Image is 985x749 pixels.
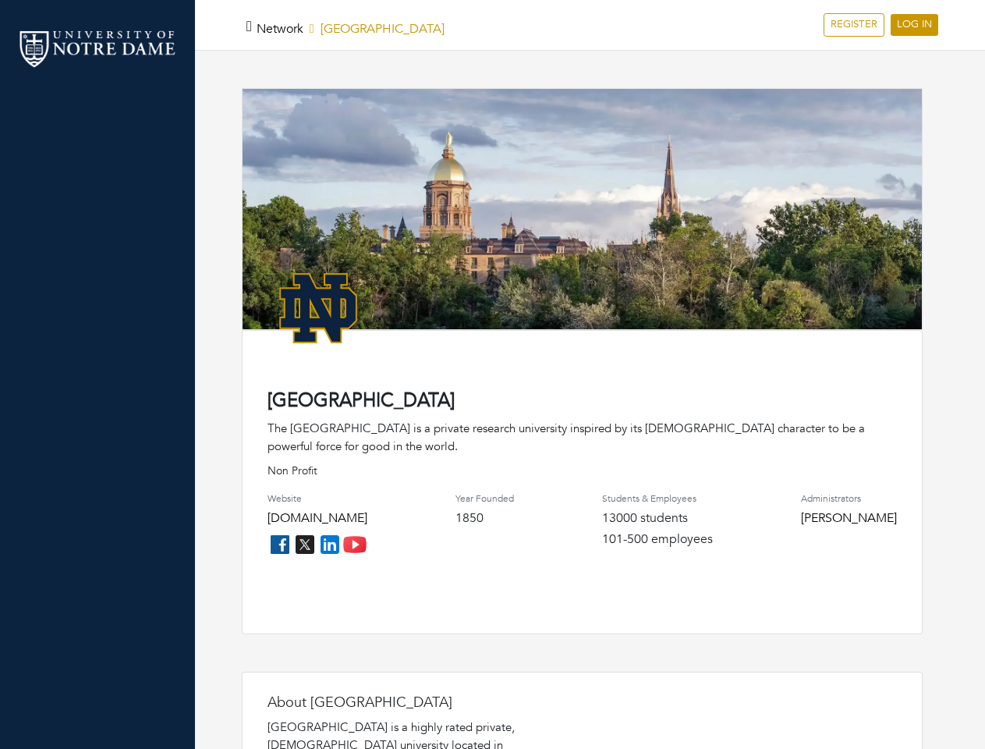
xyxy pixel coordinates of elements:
[268,420,897,455] div: The [GEOGRAPHIC_DATA] is a private research university inspired by its [DEMOGRAPHIC_DATA] charact...
[257,22,445,37] h5: [GEOGRAPHIC_DATA]
[268,509,367,527] a: [DOMAIN_NAME]
[801,509,897,527] a: [PERSON_NAME]
[243,89,922,349] img: rare_disease_hero-1920%20copy.png
[342,532,367,557] img: youtube_icon-fc3c61c8c22f3cdcae68f2f17984f5f016928f0ca0694dd5da90beefb88aa45e.png
[268,463,897,479] p: Non Profit
[602,511,713,526] h4: 13000 students
[16,27,179,70] img: nd_logo.png
[257,20,303,37] a: Network
[268,694,579,712] h4: About [GEOGRAPHIC_DATA]
[455,511,514,526] h4: 1850
[801,493,897,504] h4: Administrators
[268,390,897,413] h4: [GEOGRAPHIC_DATA]
[292,532,317,557] img: twitter_icon-7d0bafdc4ccc1285aa2013833b377ca91d92330db209b8298ca96278571368c9.png
[268,532,292,557] img: facebook_icon-256f8dfc8812ddc1b8eade64b8eafd8a868ed32f90a8d2bb44f507e1979dbc24.png
[891,14,938,36] a: LOG IN
[268,257,369,359] img: NotreDame_Logo.png
[824,13,884,37] a: REGISTER
[455,493,514,504] h4: Year Founded
[602,493,713,504] h4: Students & Employees
[268,493,367,504] h4: Website
[317,532,342,557] img: linkedin_icon-84db3ca265f4ac0988026744a78baded5d6ee8239146f80404fb69c9eee6e8e7.png
[602,532,713,547] h4: 101-500 employees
